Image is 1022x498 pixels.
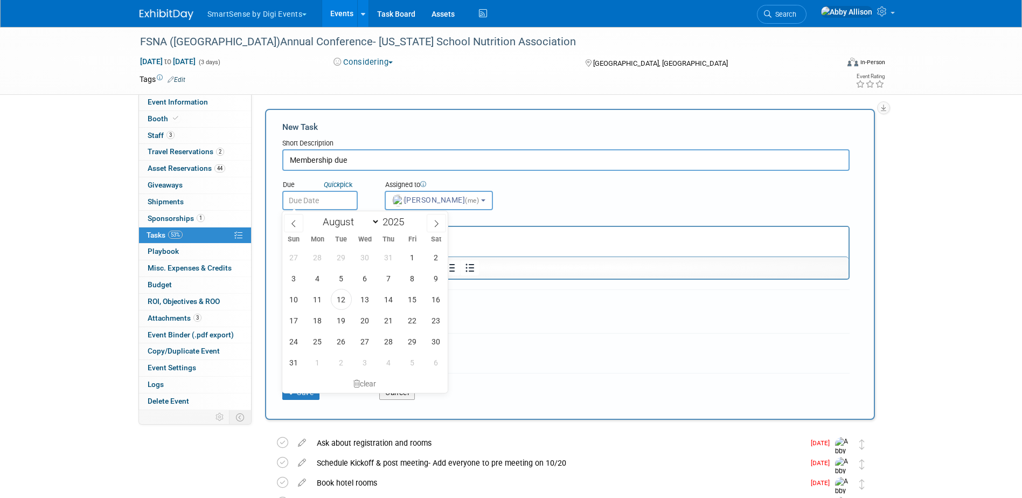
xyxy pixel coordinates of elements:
a: Budget [139,277,251,293]
div: Book hotel rooms [311,474,804,492]
span: to [163,57,173,66]
a: Giveaways [139,177,251,193]
a: Event Settings [139,360,251,376]
span: Sponsorships [148,214,205,223]
div: Assigned to [385,180,515,191]
span: Attachments [148,314,201,322]
input: Name of task or a short description [282,149,850,171]
a: Attachments3 [139,310,251,327]
span: August 4, 2025 [307,268,328,289]
span: Giveaways [148,181,183,189]
span: September 4, 2025 [378,352,399,373]
span: August 29, 2025 [402,331,423,352]
span: July 31, 2025 [378,247,399,268]
span: September 3, 2025 [354,352,376,373]
span: [DATE] [811,439,835,447]
span: Sun [282,236,306,243]
a: Booth [139,111,251,127]
span: August 31, 2025 [283,352,304,373]
span: Sat [424,236,448,243]
span: 3 [193,314,201,322]
a: Playbook [139,244,251,260]
span: Search [771,10,796,18]
span: Misc. Expenses & Credits [148,264,232,272]
span: Tasks [147,231,183,239]
span: Thu [377,236,400,243]
img: ExhibitDay [140,9,193,20]
a: Sponsorships1 [139,211,251,227]
span: Booth [148,114,180,123]
span: July 30, 2025 [354,247,376,268]
span: August 25, 2025 [307,331,328,352]
input: Due Date [282,191,358,210]
div: Ask about registration and rooms [311,434,804,452]
i: Move task [859,479,865,489]
span: August 23, 2025 [426,310,447,331]
span: August 11, 2025 [307,289,328,310]
span: August 3, 2025 [283,268,304,289]
span: September 1, 2025 [307,352,328,373]
span: August 16, 2025 [426,289,447,310]
span: August 19, 2025 [331,310,352,331]
a: Delete Event [139,393,251,410]
i: Move task [859,439,865,449]
span: August 1, 2025 [402,247,423,268]
button: Considering [330,57,397,68]
span: [DATE] [811,479,835,487]
a: Logs [139,377,251,393]
span: August 13, 2025 [354,289,376,310]
span: Fri [400,236,424,243]
span: Shipments [148,197,184,206]
span: August 12, 2025 [331,289,352,310]
img: Abby Allison [835,437,851,475]
div: Due [282,180,369,191]
span: Event Binder (.pdf export) [148,330,234,339]
span: August 9, 2025 [426,268,447,289]
div: Event Format [775,56,886,72]
span: September 6, 2025 [426,352,447,373]
span: August 15, 2025 [402,289,423,310]
div: Details [282,210,850,226]
a: Staff3 [139,128,251,144]
div: Tag Contributors [282,338,850,349]
div: Schedule Kickoff & post meeting- Add everyone to pre meeting on 10/20 [311,454,804,472]
a: Tasks53% [139,227,251,244]
span: [DATE] [811,459,835,467]
img: Format-Inperson.png [847,58,858,66]
a: ROI, Objectives & ROO [139,294,251,310]
td: Tags [140,74,185,85]
a: Event Information [139,94,251,110]
span: (3 days) [198,59,220,66]
div: In-Person [860,58,885,66]
span: 1 [197,214,205,222]
span: Playbook [148,247,179,255]
a: Misc. Expenses & Credits [139,260,251,276]
span: Budget [148,280,172,289]
iframe: Rich Text Area [283,227,849,257]
select: Month [318,215,380,229]
span: August 10, 2025 [283,289,304,310]
a: Search [757,5,807,24]
div: clear [282,375,448,393]
span: August 18, 2025 [307,310,328,331]
button: [PERSON_NAME](me) [385,191,493,210]
span: Staff [148,131,175,140]
span: Wed [353,236,377,243]
i: Move task [859,459,865,469]
span: August 20, 2025 [354,310,376,331]
a: Shipments [139,194,251,210]
span: July 29, 2025 [331,247,352,268]
span: September 2, 2025 [331,352,352,373]
div: Event Rating [856,74,885,79]
span: August 26, 2025 [331,331,352,352]
span: Logs [148,380,164,389]
span: 3 [166,131,175,139]
i: Quick [324,181,340,189]
a: Event Binder (.pdf export) [139,327,251,343]
a: edit [293,438,311,448]
span: Mon [305,236,329,243]
span: Tue [329,236,353,243]
div: New Task [282,121,850,133]
div: FSNA ([GEOGRAPHIC_DATA])Annual Conference- [US_STATE] School Nutrition Association [136,32,822,52]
